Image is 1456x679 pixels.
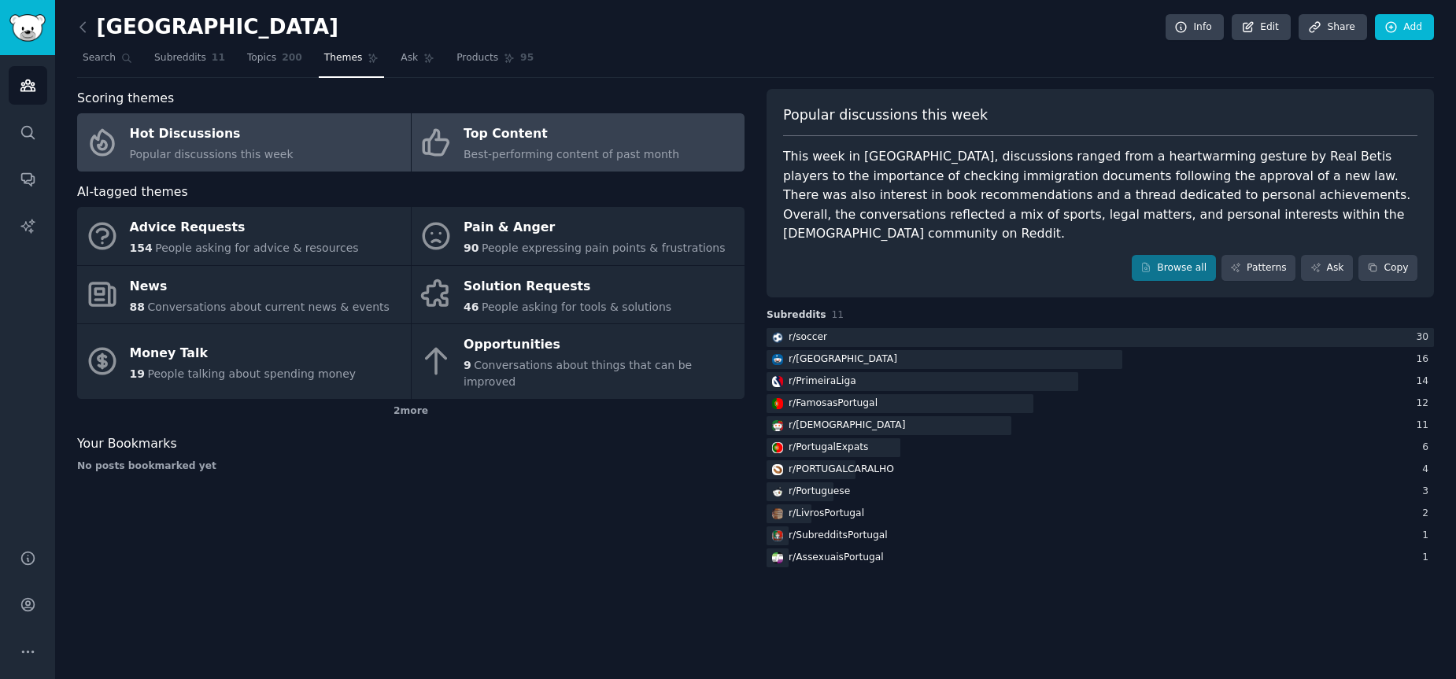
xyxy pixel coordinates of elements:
[1301,255,1353,282] a: Ask
[1416,397,1434,411] div: 12
[154,51,206,65] span: Subreddits
[789,485,850,499] div: r/ Portuguese
[1416,352,1434,367] div: 16
[212,51,225,65] span: 11
[412,113,745,172] a: Top ContentBest-performing content of past month
[772,420,783,431] img: portugueses
[155,242,358,254] span: People asking for advice & resources
[77,324,411,399] a: Money Talk19People talking about spending money
[77,459,745,474] div: No posts bookmarked yet
[130,242,153,254] span: 154
[464,359,692,388] span: Conversations about things that can be improved
[282,51,302,65] span: 200
[767,308,826,323] span: Subreddits
[1422,529,1434,543] div: 1
[1299,14,1366,41] a: Share
[789,507,864,521] div: r/ LivrosPortugal
[464,216,726,241] div: Pain & Anger
[77,89,174,109] span: Scoring themes
[767,548,1434,568] a: AssexuaisPortugalr/AssexuaisPortugal1
[1166,14,1224,41] a: Info
[130,274,390,299] div: News
[1422,551,1434,565] div: 1
[1416,375,1434,389] div: 14
[772,376,783,387] img: PrimeiraLiga
[464,333,737,358] div: Opportunities
[789,375,856,389] div: r/ PrimeiraLiga
[412,207,745,265] a: Pain & Anger90People expressing pain points & frustrations
[464,301,479,313] span: 46
[767,482,1434,502] a: Portugueser/Portuguese3
[1422,485,1434,499] div: 3
[324,51,363,65] span: Themes
[1416,330,1434,345] div: 30
[772,464,783,475] img: PORTUGALCARALHO
[482,242,726,254] span: People expressing pain points & frustrations
[130,122,294,147] div: Hot Discussions
[1422,507,1434,521] div: 2
[789,463,894,477] div: r/ PORTUGALCARALHO
[130,367,145,380] span: 19
[789,529,888,543] div: r/ SubredditsPortugal
[412,266,745,324] a: Solution Requests46People asking for tools & solutions
[1132,255,1216,282] a: Browse all
[1375,14,1434,41] a: Add
[77,399,745,424] div: 2 more
[772,398,783,409] img: FamosasPortugal
[772,552,783,563] img: AssexuaisPortugal
[464,122,679,147] div: Top Content
[395,46,440,78] a: Ask
[1422,463,1434,477] div: 4
[789,397,878,411] div: r/ FamosasPortugal
[772,486,783,497] img: Portuguese
[767,350,1434,370] a: portugalr/[GEOGRAPHIC_DATA]16
[412,324,745,399] a: Opportunities9Conversations about things that can be improved
[456,51,498,65] span: Products
[77,266,411,324] a: News88Conversations about current news & events
[767,416,1434,436] a: portuguesesr/[DEMOGRAPHIC_DATA]11
[767,394,1434,414] a: FamosasPortugalr/FamosasPortugal12
[1358,255,1417,282] button: Copy
[1422,441,1434,455] div: 6
[77,434,177,454] span: Your Bookmarks
[77,15,338,40] h2: [GEOGRAPHIC_DATA]
[147,301,389,313] span: Conversations about current news & events
[767,526,1434,546] a: SubredditsPortugalr/SubredditsPortugal1
[130,148,294,161] span: Popular discussions this week
[130,216,359,241] div: Advice Requests
[789,551,884,565] div: r/ AssexuaisPortugal
[772,354,783,365] img: portugal
[1232,14,1291,41] a: Edit
[789,441,868,455] div: r/ PortugalExpats
[520,51,534,65] span: 95
[767,438,1434,458] a: PortugalExpatsr/PortugalExpats6
[1416,419,1434,433] div: 11
[130,301,145,313] span: 88
[319,46,385,78] a: Themes
[451,46,539,78] a: Products95
[772,442,783,453] img: PortugalExpats
[772,530,783,541] img: SubredditsPortugal
[242,46,308,78] a: Topics200
[401,51,418,65] span: Ask
[77,113,411,172] a: Hot DiscussionsPopular discussions this week
[789,419,905,433] div: r/ [DEMOGRAPHIC_DATA]
[789,352,897,367] div: r/ [GEOGRAPHIC_DATA]
[832,309,844,320] span: 11
[464,148,679,161] span: Best-performing content of past month
[77,183,188,202] span: AI-tagged themes
[767,460,1434,480] a: PORTUGALCARALHOr/PORTUGALCARALHO4
[783,147,1417,244] div: This week in [GEOGRAPHIC_DATA], discussions ranged from a heartwarming gesture by Real Betis play...
[149,46,231,78] a: Subreddits11
[83,51,116,65] span: Search
[783,105,988,125] span: Popular discussions this week
[482,301,671,313] span: People asking for tools & solutions
[767,504,1434,524] a: LivrosPortugalr/LivrosPortugal2
[77,46,138,78] a: Search
[147,367,356,380] span: People talking about spending money
[767,328,1434,348] a: soccerr/soccer30
[772,332,783,343] img: soccer
[464,274,671,299] div: Solution Requests
[1221,255,1295,282] a: Patterns
[247,51,276,65] span: Topics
